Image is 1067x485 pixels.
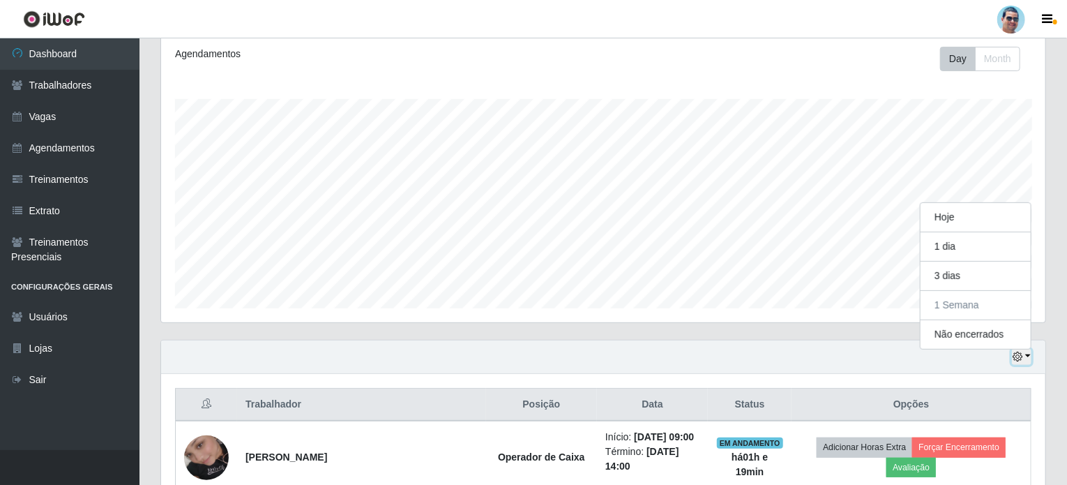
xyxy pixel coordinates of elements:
time: [DATE] 09:00 [634,431,694,442]
th: Opções [792,389,1031,421]
button: Day [940,47,976,71]
th: Data [597,389,708,421]
button: Forçar Encerramento [912,438,1006,457]
button: Month [975,47,1020,71]
div: First group [940,47,1020,71]
th: Posição [486,389,597,421]
img: CoreUI Logo [23,10,85,28]
span: EM ANDAMENTO [717,438,783,449]
div: Toolbar with button groups [940,47,1031,71]
li: Início: [605,430,699,445]
button: 1 dia [921,232,1031,262]
th: Status [708,389,792,421]
button: 3 dias [921,262,1031,291]
strong: [PERSON_NAME] [245,452,327,463]
button: Adicionar Horas Extra [817,438,912,457]
button: Não encerrados [921,320,1031,349]
button: 1 Semana [921,291,1031,320]
button: Hoje [921,203,1031,232]
div: Agendamentos [175,47,520,61]
strong: há 01 h e 19 min [732,452,768,477]
li: Término: [605,445,699,474]
th: Trabalhador [237,389,486,421]
button: Avaliação [886,458,936,477]
strong: Operador de Caixa [498,452,585,463]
